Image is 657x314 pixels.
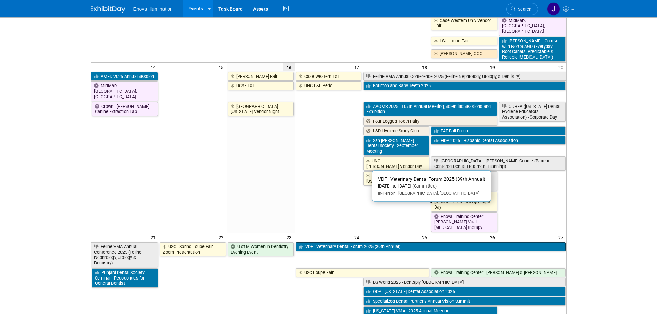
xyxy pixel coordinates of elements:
[363,278,565,287] a: DS World 2025 - Dentsply [GEOGRAPHIC_DATA]
[499,16,566,36] a: MidMark - [GEOGRAPHIC_DATA], [GEOGRAPHIC_DATA]
[363,102,497,116] a: AAOMS 2025 - 107th Annual Meeting, Scientific Sessions and Exhibition
[421,63,430,71] span: 18
[363,156,429,171] a: UNC-[PERSON_NAME] Vendor Day
[516,7,531,12] span: Search
[363,72,566,81] a: Feline VMA Annual Conference 2025 (Feline Nephrology, Urology, & Dentistry)
[431,212,497,232] a: Enova Training Center - [PERSON_NAME] Vital [MEDICAL_DATA] therapy
[150,233,159,242] span: 21
[363,287,565,296] a: ODA - [US_STATE] Dental Association 2025
[228,102,294,116] a: [GEOGRAPHIC_DATA][US_STATE]-Vendor Night
[150,63,159,71] span: 14
[286,233,295,242] span: 23
[296,242,566,251] a: VDF - Veterinary Dental Forum 2025 (39th Annual)
[283,63,295,71] span: 16
[363,81,565,90] a: Bourbon and Baby Teeth 2025
[296,72,362,81] a: Case Western-L&L
[91,72,158,81] a: AMED 2025 Annual Session
[489,233,498,242] span: 26
[363,136,429,156] a: San [PERSON_NAME] Dental Society - September Meeting
[547,2,560,16] img: Joe Werner
[378,191,396,196] span: In-Person
[354,233,362,242] span: 24
[160,242,226,256] a: USC - Spring Loupe Fair Zoom Presentation
[363,171,429,185] a: [GEOGRAPHIC_DATA][US_STATE]-Loupe Day
[396,191,479,196] span: [GEOGRAPHIC_DATA], [GEOGRAPHIC_DATA]
[363,297,565,306] a: Specialized Dental Partner’s Annual Vision Summit
[431,49,497,58] a: [PERSON_NAME] OOO
[133,6,173,12] span: Enova Illumination
[506,3,538,15] a: Search
[411,183,437,189] span: (Committed)
[499,102,565,122] a: CDHEA ([US_STATE] Dental Hygiene Educators’ Association) - Corporate Day
[228,81,294,90] a: UCSF-L&L
[431,268,565,277] a: Enova Training Center - [PERSON_NAME] & [PERSON_NAME]
[558,233,566,242] span: 27
[378,176,485,182] span: VDF - Veterinary Dental Forum 2025 (39th Annual)
[91,242,158,267] a: Feline VMA Annual Conference 2025 (Feline Nephrology, Urology, & Dentistry)
[218,233,227,242] span: 22
[363,117,497,126] a: Four Legged Tooth Fairy
[91,6,125,13] img: ExhibitDay
[558,63,566,71] span: 20
[489,63,498,71] span: 19
[296,268,430,277] a: USC-Loupe Fair
[421,233,430,242] span: 25
[228,242,294,256] a: U of M Women In Dentistry Evening Event
[228,72,294,81] a: [PERSON_NAME] Fair
[296,81,362,90] a: UNC-L&L Perio
[91,81,158,101] a: MidMark - [GEOGRAPHIC_DATA], [GEOGRAPHIC_DATA]
[92,268,158,288] a: Punjabi Dental Society Seminar - Pedodontics for General Dentist
[431,37,497,45] a: LSU-Loupe Fair
[354,63,362,71] span: 17
[378,183,485,189] div: [DATE] to [DATE]
[431,126,565,135] a: FAE Fall Forum
[363,126,429,135] a: L&D Hygiene Study Club
[218,63,227,71] span: 15
[431,136,565,145] a: HDA 2025 - Hispanic Dental Association
[431,16,497,30] a: Case Western Univ-Vendor Fair
[92,102,158,116] a: Crown - [PERSON_NAME] - Canine Extraction Lab
[499,37,565,62] a: [PERSON_NAME] - Course with NorCalAGD (Everyday Root Canals: Predictable & Reliable [MEDICAL_DATA])
[431,156,565,171] a: [GEOGRAPHIC_DATA] - [PERSON_NAME] Course (Patient-Centered Dental Treatment Planning)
